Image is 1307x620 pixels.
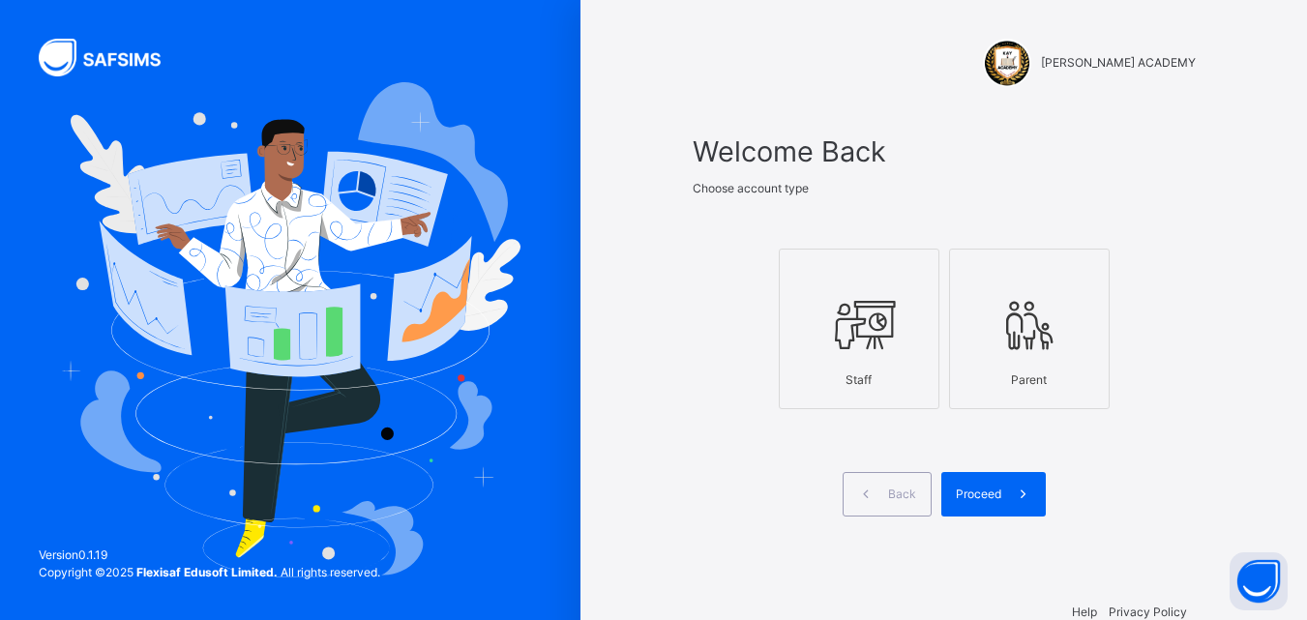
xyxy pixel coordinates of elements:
[39,565,380,579] span: Copyright © 2025 All rights reserved.
[136,565,278,579] strong: Flexisaf Edusoft Limited.
[39,546,380,564] span: Version 0.1.19
[888,486,916,503] span: Back
[1041,54,1196,72] span: [PERSON_NAME] ACADEMY
[789,362,929,399] div: Staff
[693,181,809,195] span: Choose account type
[39,39,184,76] img: SAFSIMS Logo
[1109,605,1187,619] a: Privacy Policy
[1072,605,1097,619] a: Help
[693,131,1196,172] span: Welcome Back
[960,362,1099,399] div: Parent
[956,486,1001,503] span: Proceed
[60,82,520,577] img: Hero Image
[1230,552,1288,610] button: Open asap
